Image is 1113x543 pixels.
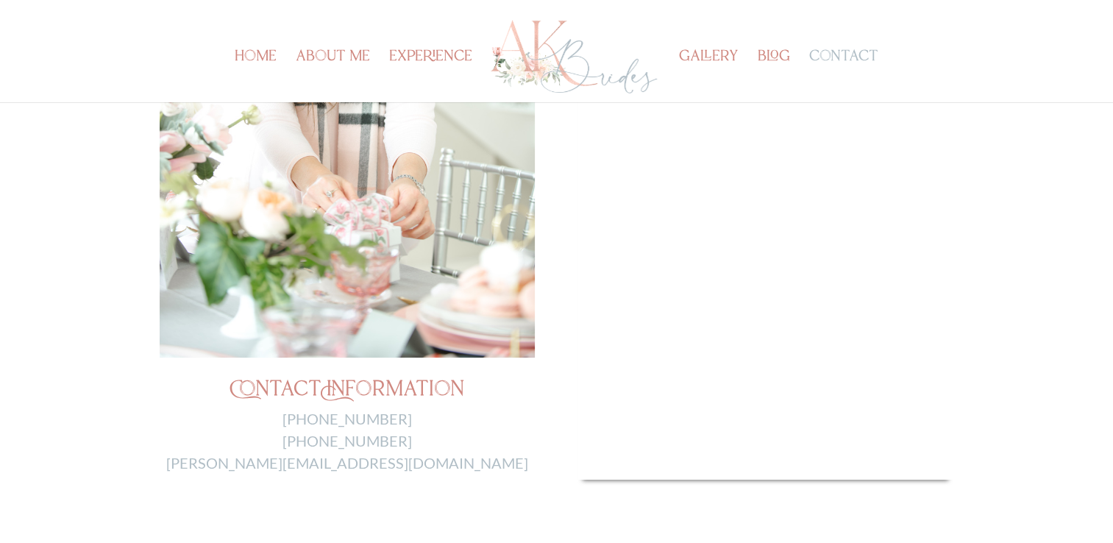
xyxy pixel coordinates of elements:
[282,432,412,450] a: [PHONE_NUMBER]
[809,52,878,102] a: contact
[160,380,535,408] h2: Contact Information
[758,52,790,102] a: blog
[679,52,739,102] a: gallery
[235,52,277,102] a: home
[488,16,660,98] img: Los Angeles Wedding Planner - AK Brides
[282,410,412,427] a: [PHONE_NUMBER]
[166,454,528,472] a: [PERSON_NAME][EMAIL_ADDRESS][DOMAIN_NAME]
[389,52,472,102] a: experience
[296,52,370,102] a: about me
